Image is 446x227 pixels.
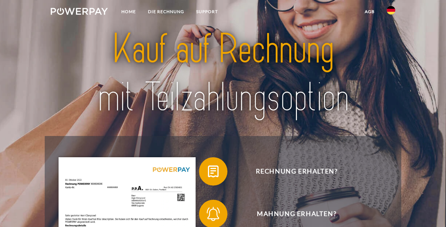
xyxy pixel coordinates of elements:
[204,205,222,223] img: qb_bell.svg
[204,163,222,180] img: qb_bill.svg
[190,5,224,18] a: SUPPORT
[67,23,378,124] img: title-powerpay_de.svg
[210,157,384,186] span: Rechnung erhalten?
[387,6,395,15] img: de
[359,5,381,18] a: agb
[199,157,384,186] button: Rechnung erhalten?
[142,5,190,18] a: DIE RECHNUNG
[51,8,108,15] img: logo-powerpay-white.svg
[115,5,142,18] a: Home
